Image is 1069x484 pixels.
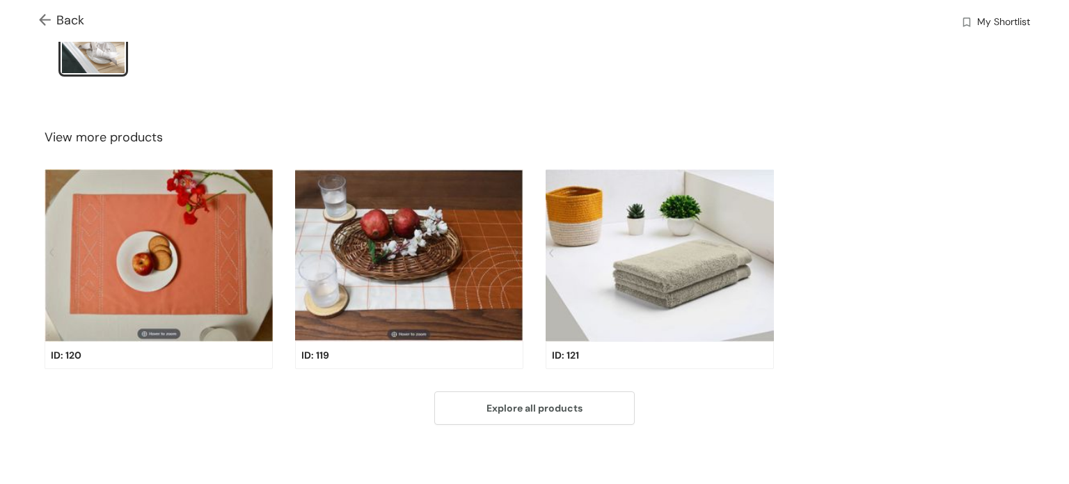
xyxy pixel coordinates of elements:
[39,11,84,30] span: Back
[58,28,128,77] li: slide item 1
[39,14,56,29] img: Go back
[960,16,973,31] img: wishlist
[301,348,329,363] span: ID: 119
[45,169,273,342] img: product-img
[486,400,583,416] span: Explore all products
[977,15,1030,31] span: My Shortlist
[434,391,635,425] button: Explore all products
[45,128,163,147] span: View more products
[552,348,579,363] span: ID: 121
[51,348,81,363] span: ID: 120
[546,169,774,342] img: product-img
[295,169,523,342] img: product-img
